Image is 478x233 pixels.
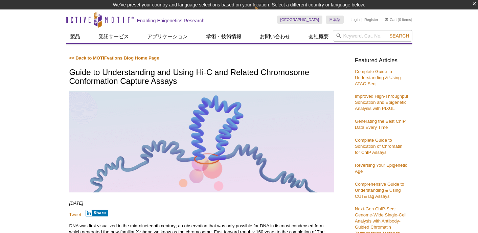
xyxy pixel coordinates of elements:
[355,138,403,155] a: Complete Guide to Sonication of Chromatin for ChIP Assays
[362,16,363,24] li: |
[385,18,388,21] img: Your Cart
[389,33,409,39] span: Search
[333,30,412,42] input: Keyword, Cat. No.
[355,163,407,174] a: Reversing Your Epigenetic Age
[355,58,409,64] h3: Featured Articles
[69,201,84,206] em: [DATE]
[304,30,333,43] a: 会社概要
[326,16,344,24] a: 日本語
[69,91,334,192] img: Hi-C
[387,33,411,39] button: Search
[355,182,404,199] a: Comprehensive Guide to Understanding & Using CUT&Tag Assays
[350,17,360,22] a: Login
[69,68,334,87] h1: Guide to Understanding and Using Hi-C and Related Chromosome Conformation Capture Assays
[385,17,397,22] a: Cart
[69,55,159,61] a: << Back to MOTIFvations Blog Home Page
[143,30,192,43] a: アプリケーション
[254,5,272,21] img: Change Here
[202,30,246,43] a: 学術・技術情報
[277,16,323,24] a: [GEOGRAPHIC_DATA]
[137,18,205,24] h2: Enabling Epigenetics Research
[86,210,108,216] button: Share
[385,16,412,24] li: (0 items)
[355,94,408,111] a: Improved High-Throughput Sonication and Epigenetic Analysis with PIXUL
[66,30,84,43] a: 製品
[355,69,401,86] a: Complete Guide to Understanding & Using ATAC-Seq
[364,17,378,22] a: Register
[94,30,133,43] a: 受託サービス
[256,30,294,43] a: お問い合わせ
[69,212,81,217] a: Tweet
[355,119,406,130] a: Generating the Best ChIP Data Every Time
